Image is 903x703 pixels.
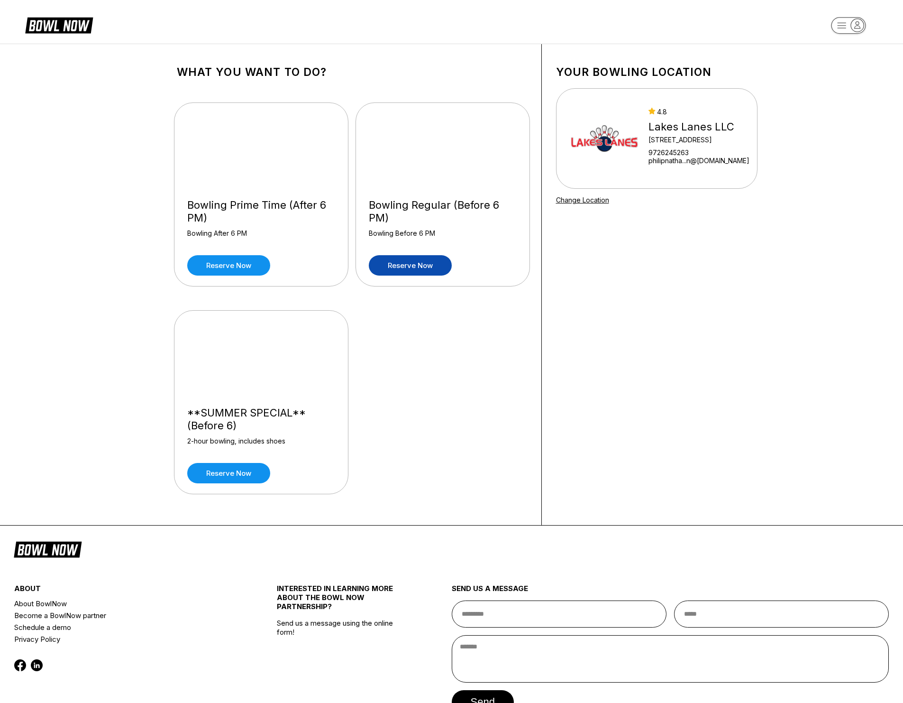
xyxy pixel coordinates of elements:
[187,437,335,453] div: 2-hour bowling, includes shoes
[14,584,233,598] div: about
[556,196,609,204] a: Change Location
[14,598,233,610] a: About BowlNow
[187,255,270,276] a: Reserve now
[648,108,749,116] div: 4.8
[648,120,749,133] div: Lakes Lanes LLC
[14,633,233,645] a: Privacy Policy
[277,584,408,619] div: INTERESTED IN LEARNING MORE ABOUT THE BOWL NOW PARTNERSHIP?
[569,103,640,174] img: Lakes Lanes LLC
[177,65,527,79] h1: What you want to do?
[187,229,335,246] div: Bowling After 6 PM
[369,255,452,276] a: Reserve now
[14,610,233,621] a: Become a BowlNow partner
[174,103,349,188] img: Bowling Prime Time (After 6 PM)
[369,229,517,246] div: Bowling Before 6 PM
[14,621,233,633] a: Schedule a demo
[556,65,757,79] h1: Your bowling location
[187,407,335,432] div: **SUMMER SPECIAL** (Before 6)
[369,199,517,224] div: Bowling Regular (Before 6 PM)
[648,157,749,165] a: philipnatha...n@[DOMAIN_NAME]
[174,311,349,396] img: **SUMMER SPECIAL** (Before 6)
[187,463,270,483] a: Reserve now
[648,136,749,144] div: [STREET_ADDRESS]
[356,103,530,188] img: Bowling Regular (Before 6 PM)
[187,199,335,224] div: Bowling Prime Time (After 6 PM)
[452,584,889,601] div: send us a message
[648,148,749,157] div: 9726245263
